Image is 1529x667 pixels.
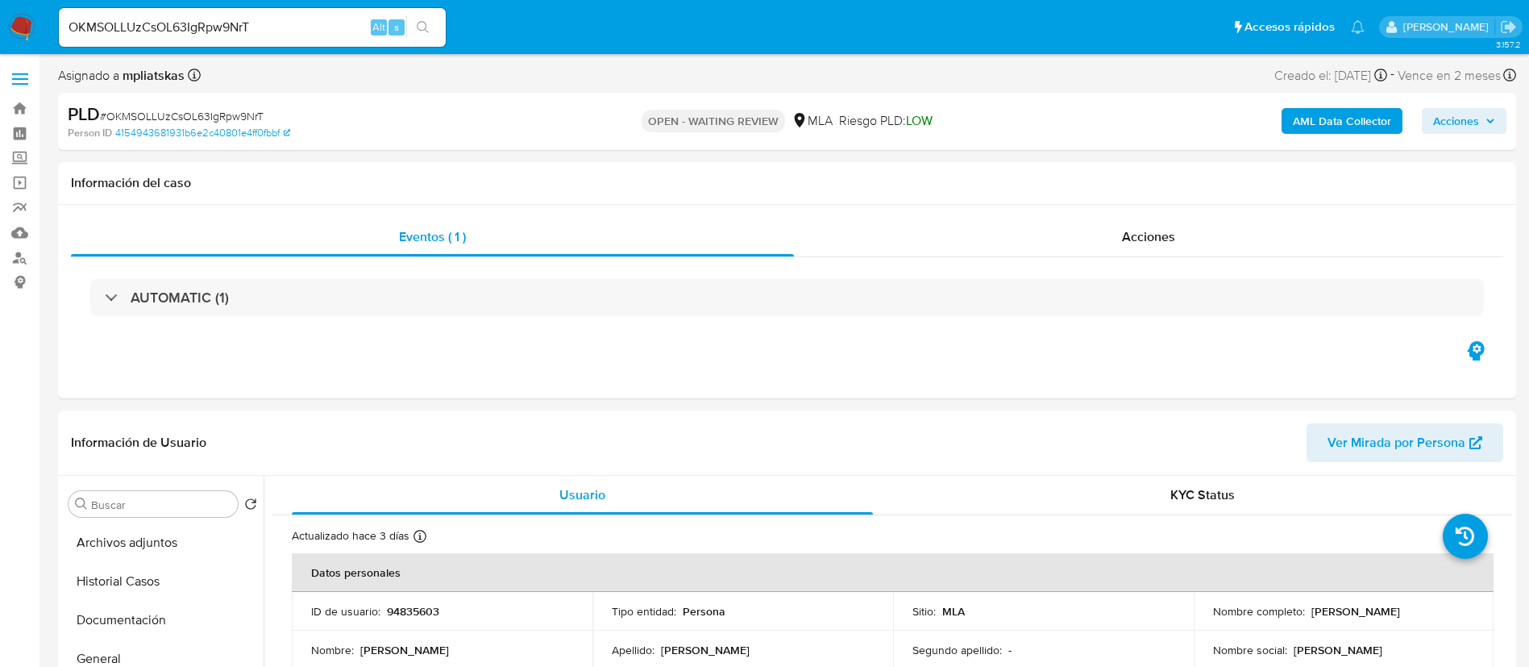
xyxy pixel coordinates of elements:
b: mpliatskas [119,66,185,85]
span: Acciones [1122,227,1175,246]
p: Nombre : [311,643,354,657]
span: Riesgo PLD: [839,112,933,130]
a: Notificaciones [1351,20,1365,34]
a: Salir [1500,19,1517,35]
p: OPEN - WAITING REVIEW [642,110,785,132]
th: Datos personales [292,553,1494,592]
span: s [394,19,399,35]
button: AML Data Collector [1282,108,1402,134]
p: Apellido : [612,643,654,657]
button: Documentación [62,601,264,640]
span: KYC Status [1170,486,1235,504]
p: Segundo apellido : [912,643,1002,657]
p: Tipo entidad : [612,604,676,619]
p: Nombre social : [1213,643,1287,657]
p: [PERSON_NAME] [360,643,449,657]
div: Creado el: [DATE] [1274,65,1387,86]
b: AML Data Collector [1293,108,1391,134]
span: - [1390,65,1394,86]
button: Ver Mirada por Persona [1307,423,1503,462]
div: MLA [792,112,833,130]
button: Buscar [75,498,88,511]
h1: Información de Usuario [71,435,206,451]
span: Acciones [1433,108,1479,134]
p: ID de usuario : [311,604,380,619]
p: MLA [942,604,965,619]
button: Archivos adjuntos [62,523,264,562]
p: [PERSON_NAME] [1294,643,1382,657]
span: Alt [372,19,385,35]
p: micaela.pliatskas@mercadolibre.com [1403,19,1494,35]
span: Ver Mirada por Persona [1327,423,1465,462]
input: Buscar usuario o caso... [59,17,446,38]
a: 4154943681931b6e2c40801e4ff0fbbf [115,126,290,140]
h3: AUTOMATIC (1) [131,289,229,306]
span: LOW [906,111,933,130]
p: [PERSON_NAME] [1311,604,1400,619]
span: Accesos rápidos [1244,19,1335,35]
span: Vence en 2 meses [1398,67,1501,85]
p: Sitio : [912,604,936,619]
span: Eventos ( 1 ) [399,227,466,246]
p: [PERSON_NAME] [661,643,750,657]
button: Acciones [1422,108,1506,134]
b: PLD [68,101,100,127]
p: Nombre completo : [1213,604,1305,619]
span: Usuario [559,486,605,504]
p: Actualizado hace 3 días [292,528,409,544]
input: Buscar [91,498,231,512]
p: - [1008,643,1012,657]
button: search-icon [406,16,439,39]
p: 94835603 [387,604,439,619]
div: AUTOMATIC (1) [90,279,1484,316]
p: Persona [683,604,725,619]
h1: Información del caso [71,175,1503,191]
button: Historial Casos [62,562,264,601]
span: Asignado a [58,67,185,85]
span: # OKMSOLLUzCsOL63IgRpw9NrT [100,108,264,124]
b: Person ID [68,126,112,140]
button: Volver al orden por defecto [244,498,257,515]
